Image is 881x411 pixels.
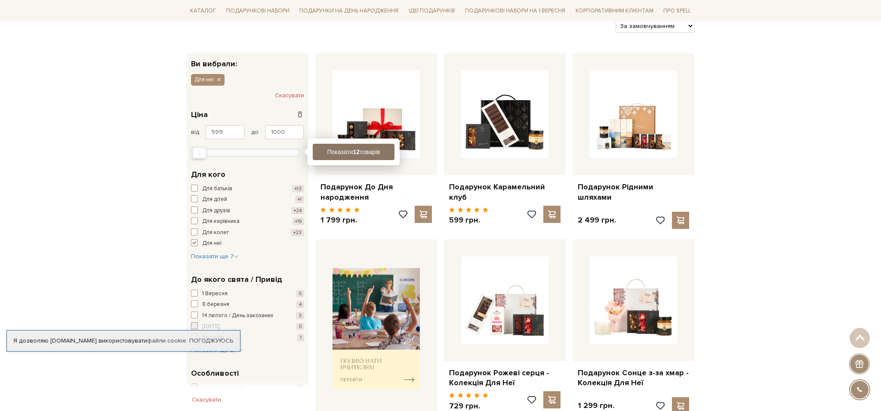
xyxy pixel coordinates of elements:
[187,4,219,18] a: Каталог
[191,300,304,309] button: 8 березня 4
[191,147,205,159] div: Min
[320,182,432,202] a: Подарунок До Дня народження
[313,144,394,160] button: Показати12товарів
[202,195,227,204] span: Для дітей
[202,300,229,309] span: 8 березня
[578,182,689,202] a: Подарунок Рідними шляхами
[275,89,304,102] button: Скасувати
[191,169,225,180] span: Для кого
[191,74,225,85] button: Для неї
[187,53,308,68] div: Ви вибрали:
[202,322,219,331] span: [DATE]
[449,368,561,388] a: Подарунок Рожеві серця - Колекція Для Неї
[202,239,222,248] span: Для неї
[296,384,304,391] span: 0
[191,239,304,248] button: Для неї
[191,274,282,285] span: До якого свята / Привід
[578,215,616,225] p: 2 499 грн.
[187,393,226,407] button: Скасувати
[296,290,304,297] span: 5
[449,401,488,411] p: 729 грн.
[265,125,304,139] input: Ціна
[660,4,694,18] a: Про Spell
[296,4,402,18] a: Подарунки на День народження
[7,337,240,345] div: Я дозволяю [DOMAIN_NAME] використовувати
[449,215,488,225] p: 599 грн.
[202,383,243,392] span: Гастрономічний
[202,185,232,193] span: Для батьків
[191,383,304,392] button: Гастрономічний 0
[191,217,304,226] button: Для керівника +19
[572,3,657,18] a: Корпоративним клієнтам
[191,290,304,298] button: 1 Вересня 5
[296,312,304,319] span: 3
[353,148,360,155] b: 12
[578,401,614,411] p: 1 299 грн.
[405,4,459,18] a: Ідеї подарунків
[147,337,186,344] a: файли cookie
[297,334,304,341] span: 1
[202,229,229,237] span: Для колег
[191,312,304,320] button: 14 лютого / День закоханих 3
[291,207,304,214] span: +24
[194,76,214,83] span: Для неї
[292,185,304,192] span: +13
[191,368,239,379] span: Особливості
[191,207,304,215] button: Для друзів +24
[449,182,561,202] a: Подарунок Карамельний клуб
[320,215,360,225] p: 1 799 грн.
[202,217,240,226] span: Для керівника
[191,229,304,237] button: Для колег +23
[191,185,304,193] button: Для батьків +13
[192,147,206,159] div: Max
[578,368,689,388] a: Подарунок Сонце з-за хмар - Колекція Для Неї
[202,290,228,298] span: 1 Вересня
[191,128,199,136] span: від
[206,125,245,139] input: Ціна
[291,229,304,236] span: +23
[202,312,273,320] span: 14 лютого / День закоханих
[202,207,230,215] span: Для друзів
[296,323,304,330] span: 0
[296,301,304,308] span: 4
[191,253,239,260] span: Показати ще 7
[251,128,259,136] span: до
[223,4,293,18] a: Подарункові набори
[191,322,304,331] button: [DATE] 0
[462,3,569,18] a: Подарункові набори на 1 Вересня
[333,268,420,389] img: banner
[293,218,304,225] span: +19
[191,195,304,204] button: Для дітей +1
[295,196,304,203] span: +1
[191,334,304,342] button: Весілля 1
[191,252,239,261] button: Показати ще 7
[191,109,208,121] span: Ціна
[189,337,233,345] a: Погоджуюсь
